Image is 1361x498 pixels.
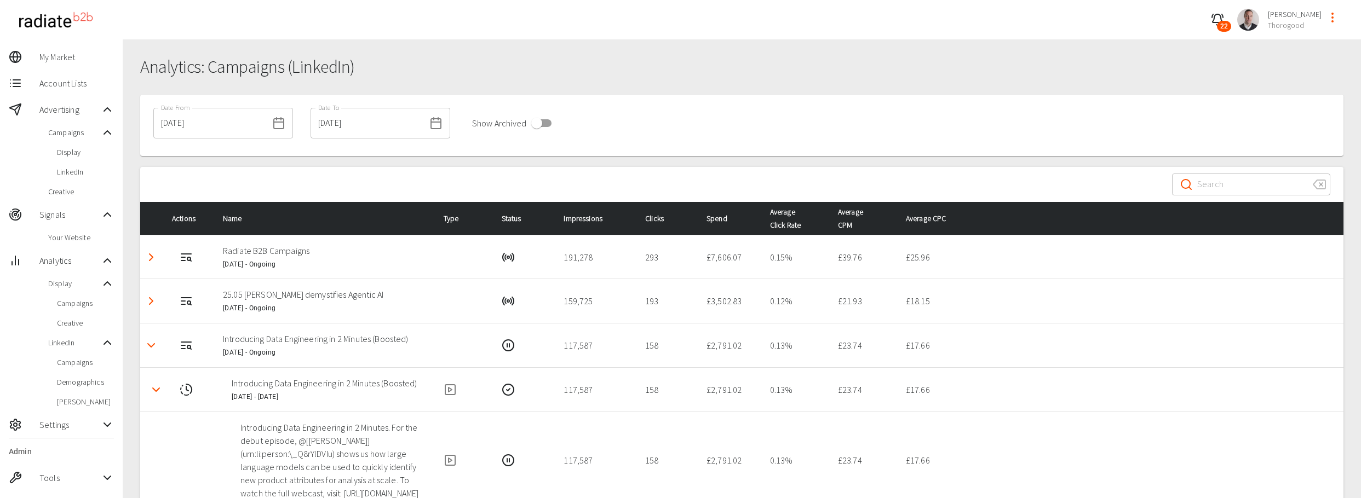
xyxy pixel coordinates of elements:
[1322,7,1343,28] button: profile-menu
[161,103,189,112] label: Date From
[838,251,888,264] p: £39.76
[1268,20,1322,31] span: Thorogood
[57,166,114,177] span: LinkedIn
[906,339,1335,352] p: £17.66
[223,304,275,312] span: [DATE] - Ongoing
[564,251,628,264] p: 191,278
[645,251,689,264] p: 293
[645,454,689,467] p: 158
[707,383,753,396] p: £2,791.02
[707,212,753,225] div: Spend
[48,278,101,289] span: Display
[564,294,628,308] p: 159,725
[502,454,515,467] svg: Paused
[906,212,964,225] span: Average CPC
[838,383,888,396] p: £23.74
[311,108,425,138] input: dd/mm/yyyy
[770,205,820,231] div: Average Click Rate
[838,205,882,231] span: Average CPM
[140,290,162,312] button: Detail panel visibility toggle
[48,186,114,197] span: Creative
[707,339,753,352] p: £2,791.02
[707,454,753,467] p: £2,791.02
[472,117,526,130] span: Show Archived
[502,212,539,225] span: Status
[502,383,515,396] svg: Completed
[707,212,745,225] span: Spend
[444,454,457,467] svg: Single Video
[39,50,114,63] span: My Market
[39,471,101,484] span: Tools
[223,244,426,257] p: Radiate B2B Campaigns
[175,290,197,312] button: Campaign Report
[502,251,515,264] svg: Running
[13,8,98,32] img: radiateb2b_logo_black.png
[906,251,1335,264] p: £25.96
[175,246,197,268] button: Campaign Report
[444,212,476,225] span: Type
[232,377,426,390] p: Introducing Data Engineering in 2 Minutes (Boosted)
[140,334,162,356] button: Detail panel visibility toggle
[1268,9,1322,20] span: [PERSON_NAME]
[770,383,820,396] p: 0.13 %
[770,294,820,308] p: 0.12 %
[707,251,753,264] p: £7,606.07
[48,232,114,243] span: Your Website
[1180,178,1193,191] svg: Search
[57,396,114,407] span: [PERSON_NAME]
[564,339,628,352] p: 117,587
[502,212,547,225] div: Status
[57,317,114,328] span: Creative
[57,147,114,158] span: Display
[1237,9,1259,31] img: 2521fcbb6526f89d07337a322cb41024
[502,294,515,308] svg: Running
[1217,21,1231,32] span: 22
[175,334,197,356] button: Campaign Report
[770,251,820,264] p: 0.15 %
[838,454,888,467] p: £23.74
[906,454,1335,467] p: £17.66
[39,208,101,221] span: Signals
[223,260,275,268] span: [DATE] - Ongoing
[564,383,628,396] p: 117,587
[318,103,340,112] label: Date To
[39,77,114,90] span: Account Lists
[502,339,515,352] svg: Paused
[838,339,888,352] p: £23.74
[48,337,101,348] span: LinkedIn
[645,212,681,225] span: Clicks
[838,205,888,231] div: Average CPM
[39,418,101,431] span: Settings
[39,103,101,116] span: Advertising
[906,212,1335,225] div: Average CPC
[838,294,888,308] p: £21.93
[153,108,268,138] input: dd/mm/yyyy
[1207,9,1228,31] button: 22
[175,379,197,401] button: Set Schedule
[57,357,114,368] span: Campaigns
[564,212,628,225] div: Impressions
[770,454,820,467] p: 0.13 %
[57,298,114,309] span: Campaigns
[140,57,1343,77] h1: Analytics: Campaigns (LinkedIn)
[645,294,689,308] p: 193
[444,212,484,225] div: Type
[1197,169,1304,200] input: Search
[48,127,101,138] span: Campaigns
[223,212,426,225] div: Name
[57,377,114,387] span: Demographics
[564,212,620,225] span: Impressions
[906,383,1335,396] p: £17.66
[223,332,426,345] p: Introducing Data Engineering in 2 Minutes (Boosted)
[645,339,689,352] p: 158
[140,246,162,268] button: Detail panel visibility toggle
[223,349,275,356] span: [DATE] - Ongoing
[564,454,628,467] p: 117,587
[145,379,167,401] button: Detail panel visibility toggle
[39,254,101,267] span: Analytics
[770,339,820,352] p: 0.13 %
[645,383,689,396] p: 158
[232,393,278,401] span: [DATE] - [DATE]
[645,212,689,225] div: Clicks
[223,288,426,301] p: 25.05 [PERSON_NAME] demystifies Agentic AI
